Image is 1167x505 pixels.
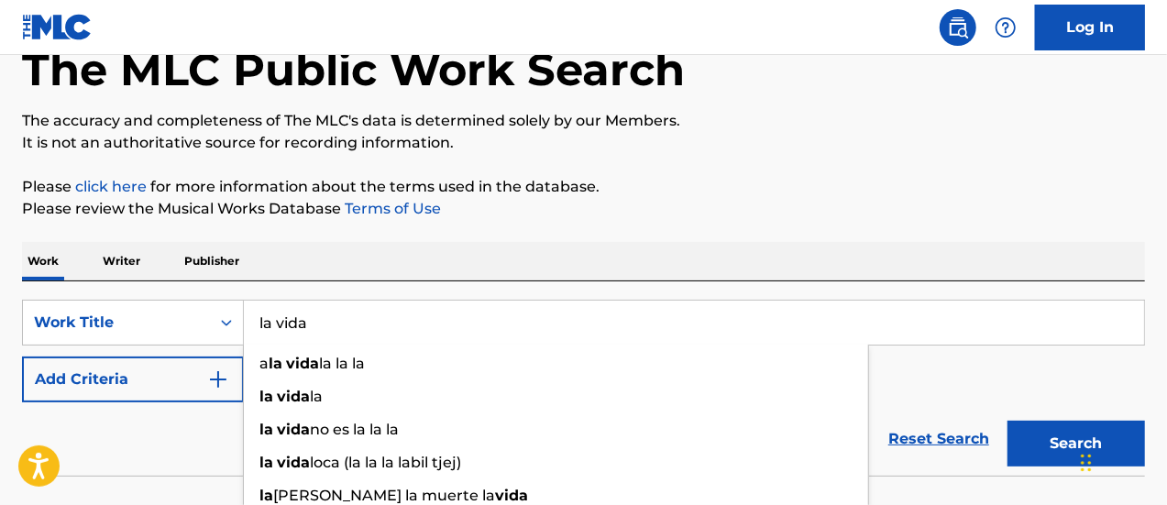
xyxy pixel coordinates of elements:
img: search [947,16,969,38]
button: Search [1007,421,1145,467]
img: help [995,16,1017,38]
a: Log In [1035,5,1145,50]
strong: vida [277,421,310,438]
p: Please for more information about the terms used in the database. [22,176,1145,198]
a: Terms of Use [341,200,441,217]
span: [PERSON_NAME] la muerte la [273,487,495,504]
p: Publisher [179,242,245,280]
a: click here [75,178,147,195]
div: Drag [1081,435,1092,490]
strong: vida [277,388,310,405]
span: a [259,355,269,372]
a: Public Search [940,9,976,46]
strong: la [259,454,273,471]
p: The accuracy and completeness of The MLC's data is determined solely by our Members. [22,110,1145,132]
h1: The MLC Public Work Search [22,42,685,97]
form: Search Form [22,300,1145,476]
p: Writer [97,242,146,280]
span: no es la la la [310,421,399,438]
img: MLC Logo [22,14,93,40]
a: Reset Search [879,419,998,459]
iframe: Chat Widget [1075,417,1167,505]
strong: la [259,388,273,405]
span: loca (la la la labil tjej) [310,454,461,471]
strong: vida [286,355,319,372]
button: Add Criteria [22,357,244,402]
p: Please review the Musical Works Database [22,198,1145,220]
span: la la la [319,355,365,372]
strong: la [259,421,273,438]
div: Help [987,9,1024,46]
span: la [310,388,323,405]
strong: la [259,487,273,504]
p: It is not an authoritative source for recording information. [22,132,1145,154]
img: 9d2ae6d4665cec9f34b9.svg [207,368,229,390]
strong: la [269,355,282,372]
p: Work [22,242,64,280]
div: Work Title [34,312,199,334]
strong: vida [495,487,528,504]
strong: vida [277,454,310,471]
